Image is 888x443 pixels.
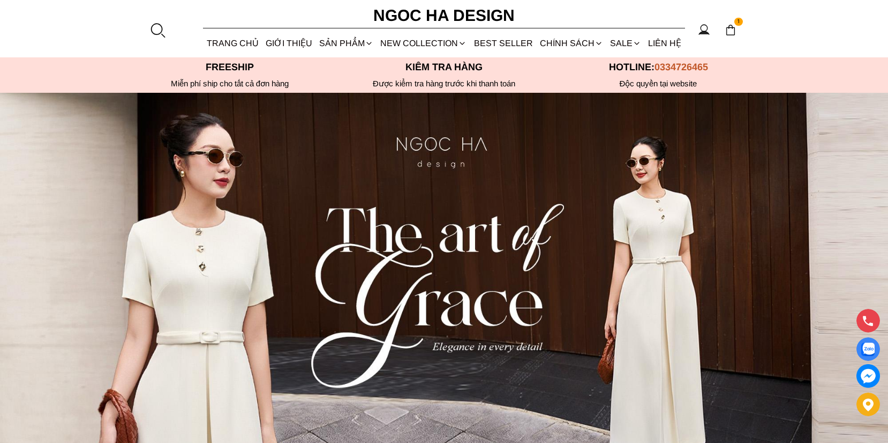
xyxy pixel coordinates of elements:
a: GIỚI THIỆU [262,29,315,57]
p: Freeship [123,62,337,73]
a: TRANG CHỦ [203,29,262,57]
span: 1 [734,18,743,26]
div: SẢN PHẨM [316,29,377,57]
div: Chính sách [536,29,606,57]
img: Display image [861,343,875,356]
a: Ngoc Ha Design [364,3,524,28]
p: Hotline: [551,62,765,73]
font: Kiểm tra hàng [405,62,483,72]
a: SALE [607,29,645,57]
a: NEW COLLECTION [377,29,470,57]
a: Display image [856,337,880,361]
div: Miễn phí ship cho tất cả đơn hàng [123,79,337,88]
a: LIÊN HỆ [645,29,685,57]
a: BEST SELLER [470,29,536,57]
img: img-CART-ICON-ksit0nf1 [725,24,736,36]
p: Được kiểm tra hàng trước khi thanh toán [337,79,551,88]
a: messenger [856,364,880,388]
h6: Độc quyền tại website [551,79,765,88]
span: 0334726465 [654,62,708,72]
